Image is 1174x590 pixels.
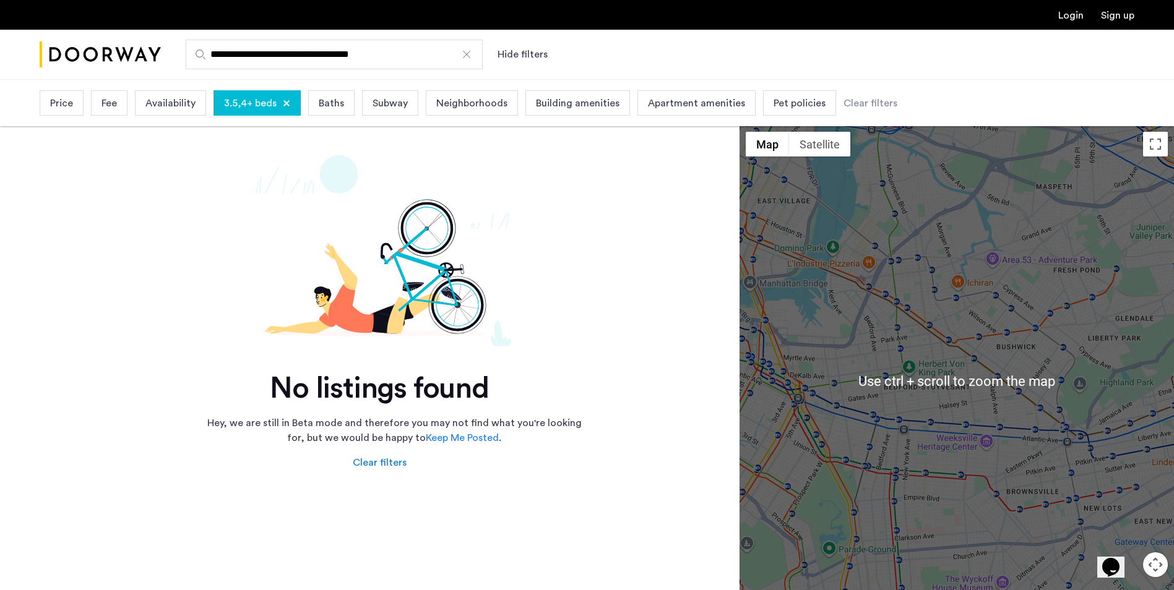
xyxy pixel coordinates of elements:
div: Clear filters [353,455,407,470]
input: Apartment Search [186,40,483,69]
span: Fee [101,96,117,111]
span: 3.5,4+ beds [224,96,277,111]
span: Availability [145,96,196,111]
a: Registration [1101,11,1134,20]
h2: No listings found [40,371,719,406]
img: not-found [40,155,719,346]
span: Apartment amenities [648,96,745,111]
iframe: chat widget [1097,541,1137,578]
img: logo [40,32,161,78]
a: Login [1058,11,1084,20]
span: Subway [373,96,408,111]
a: Cazamio Logo [40,32,161,78]
span: Building amenities [536,96,619,111]
span: Baths [319,96,344,111]
div: Clear filters [844,96,897,111]
button: Toggle fullscreen view [1143,132,1168,156]
button: Show satellite imagery [789,132,850,156]
p: Hey, we are still in Beta mode and therefore you may not find what you're looking for, but we wou... [202,416,586,445]
button: Show or hide filters [498,47,548,62]
span: Pet policies [774,96,826,111]
a: Keep Me Posted [426,430,499,445]
button: Show street map [746,132,789,156]
span: Neighborhoods [436,96,507,111]
span: Price [50,96,73,111]
button: Map camera controls [1143,552,1168,577]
